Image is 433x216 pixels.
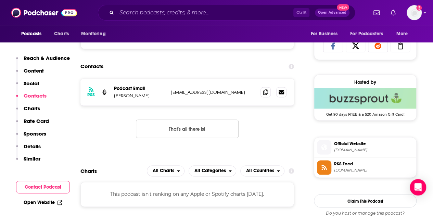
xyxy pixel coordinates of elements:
a: Copy Link [391,39,410,52]
div: Hosted by [314,79,416,85]
button: Nothing here. [136,119,239,138]
button: Content [16,67,44,80]
span: All Categories [194,168,226,173]
button: Sponsors [16,130,46,143]
a: Open Website [24,200,62,205]
a: Charts [50,27,73,40]
p: Content [24,67,44,74]
button: Social [16,80,39,93]
span: For Podcasters [350,29,383,39]
img: User Profile [407,5,422,20]
button: open menu [76,27,114,40]
span: Podcasts [21,29,41,39]
button: Open AdvancedNew [315,9,349,17]
button: Contacts [16,92,47,105]
img: Podchaser - Follow, Share and Rate Podcasts [11,6,77,19]
p: Similar [24,155,40,162]
span: Ctrl K [293,8,309,17]
h2: Countries [240,165,284,176]
button: Reach & Audience [16,55,70,67]
a: RSS Feed[DOMAIN_NAME] [317,160,413,175]
button: Charts [16,105,40,118]
button: open menu [189,165,236,176]
span: feeds.buzzsprout.com [334,168,413,173]
button: open menu [240,165,284,176]
p: [PERSON_NAME] [114,93,165,99]
p: Social [24,80,39,87]
p: Details [24,143,41,150]
a: Share on X/Twitter [346,39,366,52]
span: More [396,29,408,39]
h2: Charts [80,168,97,174]
span: buzzsprout.com [334,148,413,153]
span: Open Advanced [318,11,346,14]
h2: Platforms [147,165,184,176]
button: open menu [392,27,417,40]
span: All Countries [246,168,274,173]
a: Buzzsprout Deal: Get 90 days FREE & a $20 Amazon Gift Card! [314,88,416,116]
p: Rate Card [24,118,49,124]
span: Do you host or manage this podcast? [314,210,417,216]
span: Charts [54,29,69,39]
a: Official Website[DOMAIN_NAME] [317,140,413,154]
a: Show notifications dropdown [388,7,398,18]
h3: RSS [87,92,95,98]
span: RSS Feed [334,161,413,167]
button: Claim This Podcast [314,194,417,207]
p: Contacts [24,92,47,99]
p: Charts [24,105,40,112]
p: Reach & Audience [24,55,70,61]
p: [EMAIL_ADDRESS][DOMAIN_NAME] [171,89,255,95]
button: Show profile menu [407,5,422,20]
button: Similar [16,155,40,168]
svg: Add a profile image [416,5,422,11]
button: Details [16,143,41,156]
a: Share on Facebook [323,39,343,52]
button: Contact Podcast [16,181,70,193]
span: Get 90 days FREE & a $20 Amazon Gift Card! [314,109,416,117]
a: Show notifications dropdown [371,7,382,18]
h2: Contacts [80,60,103,73]
span: Logged in as megcassidy [407,5,422,20]
span: Monitoring [81,29,105,39]
button: open menu [16,27,50,40]
img: Buzzsprout Deal: Get 90 days FREE & a $20 Amazon Gift Card! [314,88,416,109]
div: This podcast isn't ranking on any Apple or Spotify charts [DATE]. [80,182,294,206]
span: All Charts [153,168,174,173]
p: Podcast Email [114,86,165,91]
span: New [337,4,349,11]
p: Sponsors [24,130,46,137]
input: Search podcasts, credits, & more... [117,7,293,18]
button: open menu [306,27,346,40]
a: Share on Reddit [368,39,388,52]
button: open menu [147,165,184,176]
span: For Business [310,29,338,39]
span: Official Website [334,141,413,147]
button: open menu [346,27,393,40]
div: Search podcasts, credits, & more... [98,5,355,21]
h2: Categories [189,165,236,176]
div: Open Intercom Messenger [410,179,426,195]
button: Rate Card [16,118,49,130]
